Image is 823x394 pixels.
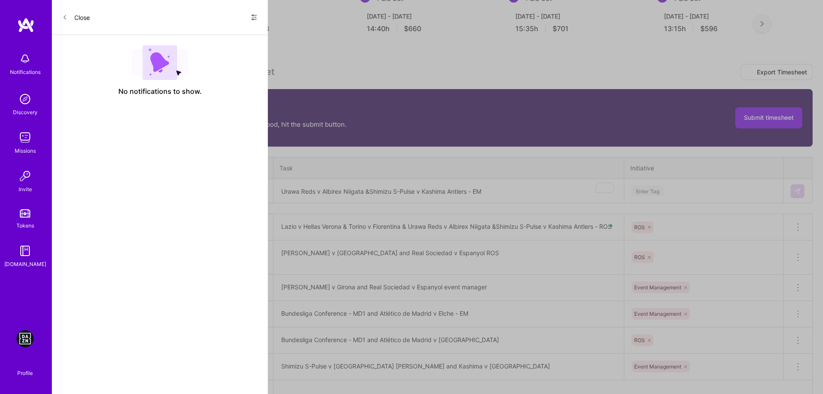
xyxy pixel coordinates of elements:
div: Notifications [10,67,41,77]
img: empty [131,45,188,80]
img: bell [16,50,34,67]
div: Tokens [16,221,34,230]
div: Missions [15,146,36,155]
button: Close [62,10,90,24]
img: logo [17,17,35,33]
a: DAZN: Event Moderators for Israel Based Team [14,330,36,347]
a: Profile [14,359,36,377]
img: teamwork [16,129,34,146]
img: tokens [20,209,30,218]
div: Invite [19,185,32,194]
img: discovery [16,90,34,108]
span: No notifications to show. [118,87,202,96]
div: Profile [17,368,33,377]
div: Discovery [13,108,38,117]
div: [DOMAIN_NAME] [4,259,46,269]
img: DAZN: Event Moderators for Israel Based Team [16,330,34,347]
img: Invite [16,167,34,185]
img: guide book [16,242,34,259]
